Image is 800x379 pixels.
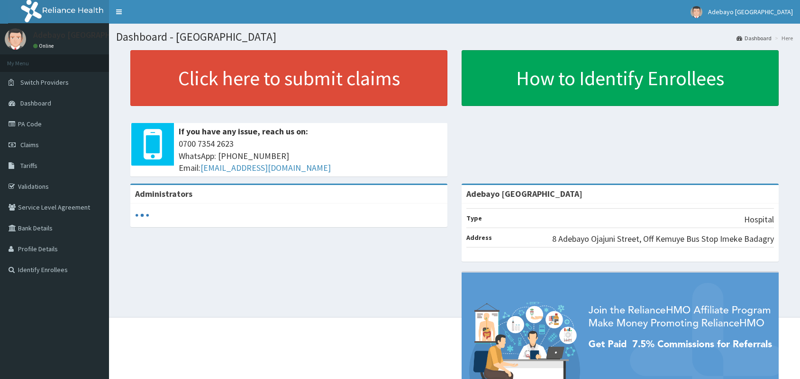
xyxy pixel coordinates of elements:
[135,188,192,199] b: Administrators
[200,162,331,173] a: [EMAIL_ADDRESS][DOMAIN_NAME]
[744,213,774,226] p: Hospital
[179,126,308,137] b: If you have any issue, reach us on:
[5,28,26,50] img: User Image
[466,233,492,242] b: Address
[773,34,793,42] li: Here
[708,8,793,16] span: Adebayo [GEOGRAPHIC_DATA]
[179,138,443,174] span: 0700 7354 2623 WhatsApp: [PHONE_NUMBER] Email:
[552,233,774,245] p: 8 Adebayo Ojajuni Street, Off Kemuye Bus Stop Imeke Badagry
[466,188,582,199] strong: Adebayo [GEOGRAPHIC_DATA]
[20,161,37,170] span: Tariffs
[135,208,149,222] svg: audio-loading
[462,50,779,106] a: How to Identify Enrollees
[20,141,39,149] span: Claims
[33,31,145,39] p: Adebayo [GEOGRAPHIC_DATA]
[33,43,56,49] a: Online
[20,78,69,87] span: Switch Providers
[691,6,702,18] img: User Image
[736,34,772,42] a: Dashboard
[466,214,482,222] b: Type
[116,31,793,43] h1: Dashboard - [GEOGRAPHIC_DATA]
[20,99,51,107] span: Dashboard
[130,50,447,106] a: Click here to submit claims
